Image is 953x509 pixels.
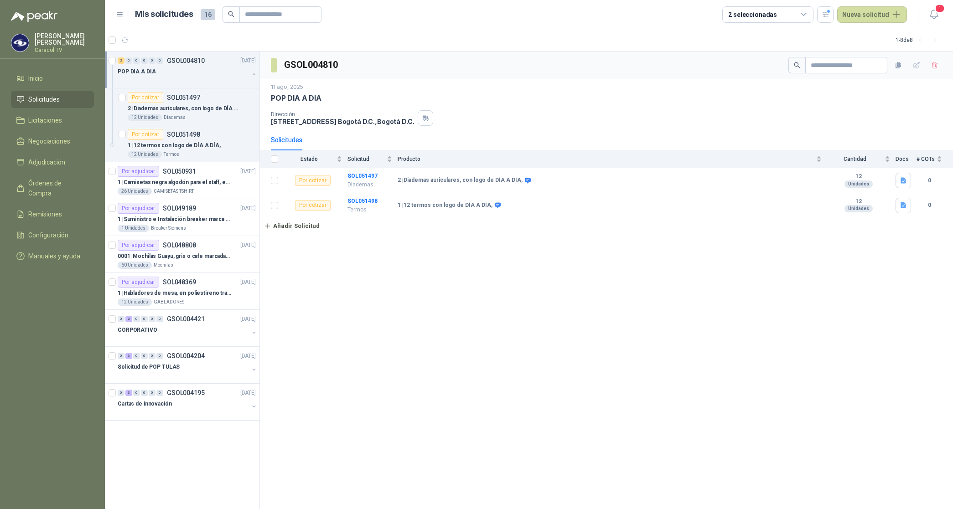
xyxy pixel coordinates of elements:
h3: GSOL004810 [284,58,339,72]
div: 3 [125,353,132,359]
p: GABLADORES [154,298,184,306]
div: 0 [156,353,163,359]
div: 2 [125,316,132,322]
div: 0 [141,316,148,322]
span: search [228,11,234,17]
a: 0 2 0 0 0 0 GSOL004421[DATE] CORPORATIVO [118,314,258,343]
span: Adjudicación [28,157,65,167]
p: Solicitud de POP TULAS [118,363,180,371]
div: 0 [118,353,124,359]
p: 1 | 12 termos con logo de DÍA A DÍA, [128,141,221,150]
p: 1 | Camisetas negra algodón para el staff, estampadas en espalda y frente con el logo [118,178,231,187]
p: Diademas [347,180,392,189]
a: 0 3 0 0 0 0 GSOL004204[DATE] Solicitud de POP TULAS [118,350,258,380]
b: 12 [827,173,890,180]
a: Configuración [11,226,94,244]
div: Por adjudicar [118,240,159,251]
p: POP DIA A DIA [118,67,155,76]
p: Diademas [164,114,186,121]
p: [DATE] [240,278,256,287]
b: 0 [917,201,942,210]
a: 0 3 0 0 0 0 GSOL004195[DATE] Cartas de innovación [118,387,258,416]
a: Añadir Solicitud [260,218,953,234]
th: Producto [398,150,827,168]
p: SOL050931 [163,168,196,175]
b: 2 | Diademas auriculares, con logo de DÍA A DÍA, [398,177,523,184]
div: Solicitudes [271,135,302,145]
a: Solicitudes [11,91,94,108]
th: Cantidad [827,150,896,168]
div: 3 [125,390,132,396]
a: 2 0 0 0 0 0 GSOL004810[DATE] POP DIA A DIA [118,55,258,84]
div: Unidades [844,205,873,212]
div: 60 Unidades [118,262,152,269]
div: 0 [141,390,148,396]
div: 0 [118,390,124,396]
div: 0 [118,316,124,322]
a: Inicio [11,70,94,87]
p: Termos [347,206,392,214]
b: SOL051497 [347,173,378,179]
a: Órdenes de Compra [11,175,94,202]
div: 0 [149,390,155,396]
div: 1 Unidades [118,225,149,232]
div: 0 [156,57,163,64]
p: [DATE] [240,352,256,360]
div: 2 [118,57,124,64]
p: SOL048369 [163,279,196,285]
div: 12 Unidades [128,114,162,121]
a: Por adjudicarSOL050931[DATE] 1 |Camisetas negra algodón para el staff, estampadas en espalda y fr... [105,162,259,199]
div: 0 [125,57,132,64]
span: Inicio [28,73,43,83]
div: 0 [149,353,155,359]
p: [DATE] [240,57,256,65]
h1: Mis solicitudes [135,8,193,21]
b: 0 [917,176,942,185]
p: 1 | Habladores de mesa, en poliestireno translucido (SOLO EL SOPORTE) [118,289,231,298]
p: Caracol TV [35,47,94,53]
p: 0001 | Mochilas Guayu, gris o cafe marcadas con un logo [118,252,231,261]
span: 16 [201,9,215,20]
span: Solicitud [347,156,385,162]
b: 12 [827,198,890,206]
a: SOL051498 [347,198,378,204]
p: [STREET_ADDRESS] Bogotá D.C. , Bogotá D.C. [271,118,414,125]
a: Por adjudicarSOL048808[DATE] 0001 |Mochilas Guayu, gris o cafe marcadas con un logo60 UnidadesMoc... [105,236,259,273]
p: SOL049189 [163,205,196,211]
p: GSOL004810 [167,57,205,64]
img: Company Logo [11,34,29,51]
p: 2 | Diademas auriculares, con logo de DÍA A DÍA, [128,104,241,113]
div: 2 seleccionadas [728,10,777,20]
span: Negociaciones [28,136,70,146]
div: 0 [133,353,140,359]
button: 1 [926,6,942,23]
div: Por cotizar [128,92,163,103]
div: 0 [156,390,163,396]
p: [DATE] [240,389,256,397]
a: Adjudicación [11,154,94,171]
p: [DATE] [240,204,256,213]
span: Licitaciones [28,115,62,125]
p: SOL048808 [163,242,196,248]
a: Por adjudicarSOL049189[DATE] 1 |Suministro e Instalación breaker marca SIEMENS modelo:3WT82026AA,... [105,199,259,236]
span: search [794,62,800,68]
span: Estado [284,156,335,162]
div: Por adjudicar [118,277,159,288]
div: 0 [149,57,155,64]
div: 0 [133,316,140,322]
span: Cantidad [827,156,883,162]
p: 11 ago, 2025 [271,83,303,92]
p: [DATE] [240,241,256,250]
div: 0 [133,57,140,64]
a: Remisiones [11,206,94,223]
span: Producto [398,156,814,162]
span: Solicitudes [28,94,60,104]
p: SOL051497 [167,94,200,101]
div: 1 - 8 de 8 [896,33,942,47]
p: GSOL004195 [167,390,205,396]
img: Logo peakr [11,11,57,22]
div: Por cotizar [295,175,331,186]
div: Unidades [844,180,873,188]
p: Breaker Siemens [151,225,186,232]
